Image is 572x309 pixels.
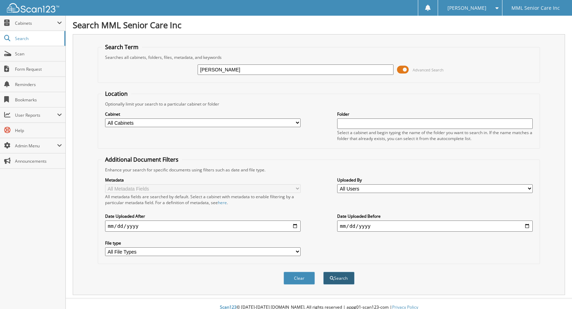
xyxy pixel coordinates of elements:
[337,130,533,141] div: Select a cabinet and begin typing the name of the folder you want to search in. If the name match...
[218,200,227,206] a: here
[323,272,355,285] button: Search
[15,112,57,118] span: User Reports
[73,19,565,31] h1: Search MML Senior Care Inc
[102,90,131,98] legend: Location
[105,213,301,219] label: Date Uploaded After
[7,3,59,13] img: scan123-logo-white.svg
[337,177,533,183] label: Uploaded By
[105,177,301,183] label: Metadata
[15,97,62,103] span: Bookmarks
[102,101,537,107] div: Optionally limit your search to a particular cabinet or folder
[102,54,537,60] div: Searches all cabinets, folders, files, metadata, and keywords
[15,36,61,41] span: Search
[337,221,533,232] input: end
[15,82,62,87] span: Reminders
[15,20,57,26] span: Cabinets
[337,111,533,117] label: Folder
[105,194,301,206] div: All metadata fields are searched by default. Select a cabinet with metadata to enable filtering b...
[102,156,182,163] legend: Additional Document Filters
[511,6,560,10] span: MML Senior Care Inc
[102,167,537,173] div: Enhance your search for specific documents using filters such as date and file type.
[537,276,572,309] iframe: Chat Widget
[284,272,315,285] button: Clear
[447,6,486,10] span: [PERSON_NAME]
[105,240,301,246] label: File type
[105,221,301,232] input: start
[15,158,62,164] span: Announcements
[15,143,57,149] span: Admin Menu
[102,43,142,51] legend: Search Term
[15,66,62,72] span: Form Request
[105,111,301,117] label: Cabinet
[15,51,62,57] span: Scan
[337,213,533,219] label: Date Uploaded Before
[413,67,444,72] span: Advanced Search
[15,128,62,133] span: Help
